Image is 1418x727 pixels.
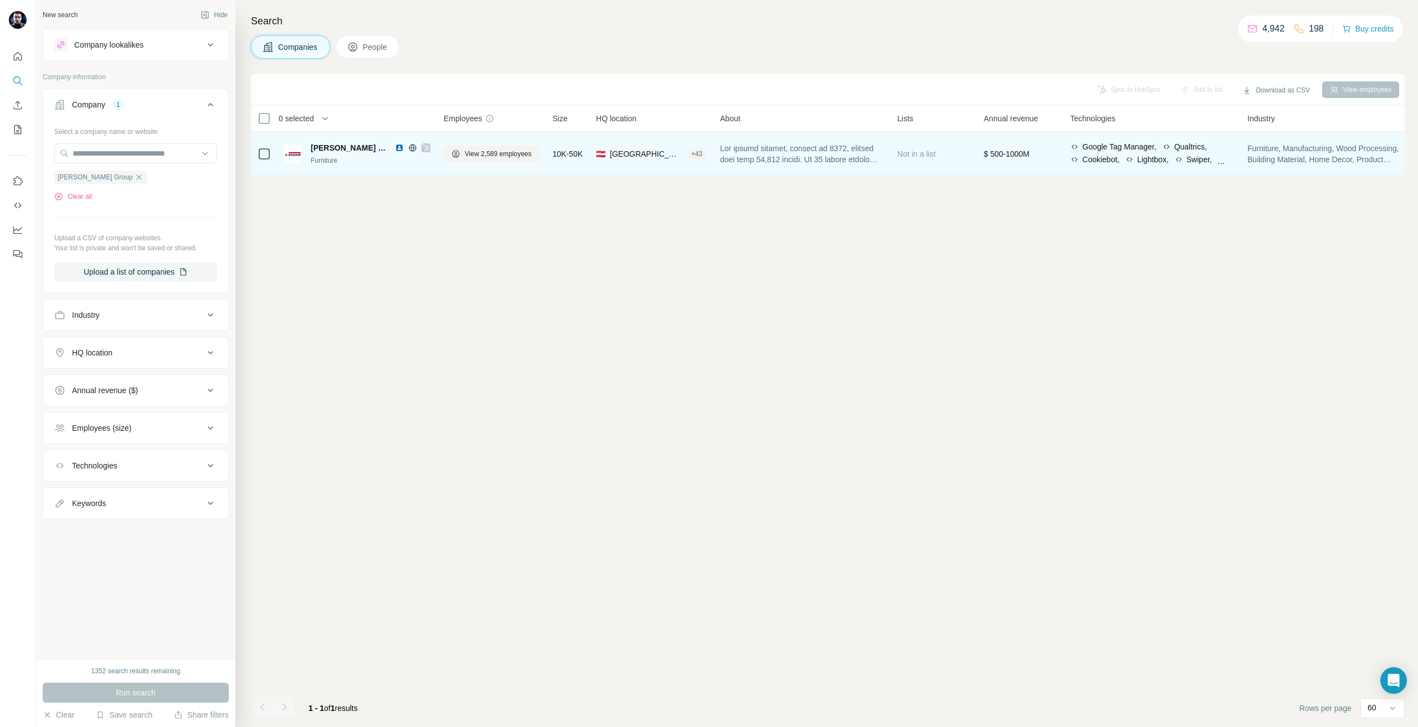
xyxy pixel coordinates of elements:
button: Upload a list of companies [54,262,217,282]
div: Employees (size) [72,422,131,434]
span: Furniture, Manufacturing, Wood Processing, Building Material, Home Decor, Product Design, Interio... [1247,143,1411,165]
span: People [363,42,388,53]
button: Dashboard [9,220,27,240]
span: Lightbox, [1137,154,1169,165]
span: Annual revenue [984,113,1038,124]
span: View 2,589 employees [465,149,532,159]
div: Company [72,99,105,110]
button: Quick start [9,47,27,66]
div: + 43 [687,149,707,159]
span: results [309,704,358,713]
span: Google Tag Manager, [1082,141,1157,152]
span: 🇦🇹 [596,148,605,159]
span: [GEOGRAPHIC_DATA], Tyrol [610,148,682,159]
div: New search [43,10,78,20]
button: Save search [96,709,152,720]
p: 60 [1368,702,1376,713]
div: Furniture [311,156,430,166]
span: Cookiebot, [1082,154,1119,165]
span: [PERSON_NAME] Group [58,172,132,182]
span: Employees [444,113,482,124]
div: 1352 search results remaining [91,666,181,676]
button: Download as CSV [1235,82,1317,99]
button: Use Surfe on LinkedIn [9,171,27,191]
span: HQ location [596,113,636,124]
div: 1 [112,100,125,110]
span: 1 [331,704,335,713]
span: Qualtrics, [1174,141,1207,152]
p: Your list is private and won't be saved or shared. [54,243,217,253]
span: About [720,113,741,124]
button: Hide [193,7,235,23]
span: Industry [1247,113,1275,124]
button: Company1 [43,91,228,122]
span: Technologies [1070,113,1116,124]
span: [PERSON_NAME] Group [311,142,389,153]
button: Use Surfe API [9,195,27,215]
div: Open Intercom Messenger [1380,667,1407,694]
span: Rows per page [1299,703,1352,714]
span: Not in a list [897,149,936,158]
span: $ 500-1000M [984,149,1030,158]
button: Buy credits [1342,21,1394,37]
button: Feedback [9,244,27,264]
button: Industry [43,302,228,328]
span: 1 - 1 [309,704,324,713]
div: Keywords [72,498,106,509]
span: 10K-50K [553,148,583,159]
img: Logo of Egger Group [284,145,302,163]
img: Avatar [9,11,27,29]
button: Employees (size) [43,415,228,441]
p: Upload a CSV of company websites. [54,233,217,243]
span: 0 selected [279,113,314,124]
p: 4,942 [1262,22,1285,35]
button: View 2,589 employees [444,146,540,162]
div: Annual revenue ($) [72,385,138,396]
button: Technologies [43,452,228,479]
img: LinkedIn logo [395,143,404,152]
button: Share filters [174,709,229,720]
button: Enrich CSV [9,95,27,115]
span: Size [553,113,568,124]
button: Annual revenue ($) [43,377,228,404]
button: Clear all [54,192,92,202]
div: Select a company name or website [54,122,217,137]
h4: Search [251,13,1405,29]
div: Technologies [72,460,117,471]
span: of [324,704,331,713]
span: Companies [278,42,318,53]
button: HQ location [43,339,228,366]
button: Company lookalikes [43,32,228,58]
div: Industry [72,310,100,321]
button: My lists [9,120,27,140]
button: Clear [43,709,74,720]
span: Lists [897,113,913,124]
p: 198 [1309,22,1324,35]
span: Lor ipsumd sitamet, consect ad 8372, elitsed doei temp 54,812 incidi. Ut 35 labore etdolo mag ali... [720,143,884,165]
button: Keywords [43,490,228,517]
div: HQ location [72,347,112,358]
span: Swiper, [1186,154,1212,165]
button: Search [9,71,27,91]
div: Company lookalikes [74,39,143,50]
p: Company information [43,72,229,82]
